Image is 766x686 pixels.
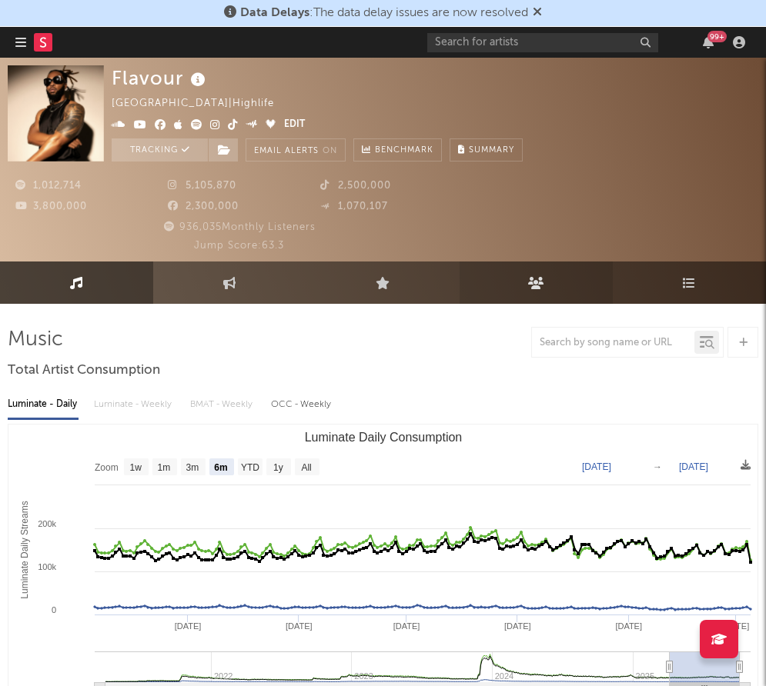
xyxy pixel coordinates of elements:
div: Luminate - Daily [8,391,79,418]
span: : The data delay issues are now resolved [240,7,528,19]
text: [DATE] [175,621,202,631]
text: 0 [52,605,56,614]
text: All [301,462,311,473]
text: [DATE] [393,621,420,631]
text: 100k [38,562,56,571]
button: Summary [450,138,523,162]
span: 1,012,714 [15,181,82,191]
text: Luminate Daily Streams [19,501,30,598]
button: Edit [284,116,305,135]
text: → [653,461,662,472]
input: Search by song name or URL [532,337,694,349]
span: 936,035 Monthly Listeners [162,222,316,232]
text: [DATE] [504,621,531,631]
text: [DATE] [615,621,642,631]
text: Luminate Daily Consumption [305,431,463,444]
text: 1y [273,462,283,473]
text: 3m [186,462,199,473]
button: Tracking [112,138,208,162]
text: [DATE] [679,461,708,472]
text: [DATE] [286,621,313,631]
span: Jump Score: 63.3 [194,241,284,251]
text: YTD [241,462,259,473]
span: Data Delays [240,7,309,19]
span: Benchmark [375,142,433,160]
span: Total Artist Consumption [8,361,160,380]
text: [DATE] [723,621,750,631]
input: Search for artists [427,33,658,52]
div: 99 + [707,31,727,42]
button: Email AlertsOn [246,138,346,162]
text: Zoom [95,462,119,473]
text: 1m [158,462,171,473]
div: Flavour [112,65,209,91]
span: 2,300,000 [168,201,239,211]
text: 1w [130,462,142,473]
span: Dismiss [533,7,542,19]
span: 5,105,870 [168,181,236,191]
em: On [323,147,337,155]
button: 99+ [703,36,714,48]
span: Summary [469,146,514,155]
div: [GEOGRAPHIC_DATA] | Highlife [112,95,292,113]
span: 3,800,000 [15,201,87,211]
span: 2,500,000 [320,181,391,191]
div: OCC - Weekly [271,391,333,418]
span: 1,070,107 [320,201,388,211]
text: 200k [38,519,56,528]
text: [DATE] [582,461,611,472]
text: 6m [214,462,227,473]
a: Benchmark [353,138,442,162]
